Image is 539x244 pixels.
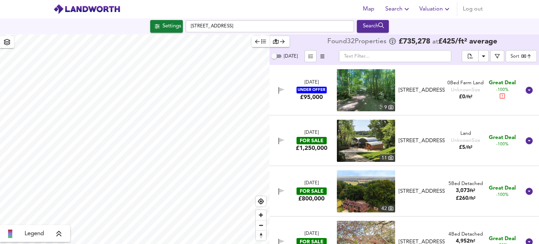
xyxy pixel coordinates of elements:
[448,231,483,238] div: 4 Bed Detached
[385,4,411,14] span: Search
[438,38,497,45] span: £ 425 / ft² average
[256,230,266,240] button: Reset bearing to north
[297,187,327,195] div: FOR SALE
[451,87,480,93] div: Unknown Size
[305,79,319,86] div: [DATE]
[337,170,395,212] img: property thumbnail
[451,130,480,137] div: Land
[463,4,483,14] span: Log out
[399,87,445,94] div: [STREET_ADDRESS]
[478,50,489,62] button: Download Results
[327,38,388,45] div: Found 32 Propert ies
[448,180,483,187] div: 5 Bed Detached
[451,137,480,144] div: Unknown Size
[456,188,470,193] span: 3,073
[269,166,539,217] div: [DATE]FOR SALE£800,000 property thumbnail 42 [STREET_ADDRESS]5Bed Detached3,073ft²£260/ft² Great ...
[284,54,298,59] span: [DATE]
[489,185,516,192] span: Great Deal
[489,79,516,87] span: Great Deal
[470,189,475,193] span: ft²
[380,205,395,212] div: 42
[305,130,319,136] div: [DATE]
[162,22,181,31] div: Settings
[460,2,486,16] button: Log out
[511,53,519,60] div: Sort
[399,137,445,145] div: [STREET_ADDRESS]
[382,2,414,16] button: Search
[489,235,516,243] span: Great Deal
[359,22,387,31] div: Search
[417,2,454,16] button: Valuation
[396,87,447,94] div: Killingan Wood, Sedlescombe, East Sussex, TN33 0PE
[298,195,325,203] div: £800,000
[337,120,395,162] img: property thumbnail
[380,154,395,162] div: 11
[465,95,472,99] span: / ft²
[339,50,451,62] input: Text Filter...
[305,231,319,237] div: [DATE]
[357,2,380,16] button: Map
[382,104,395,111] div: 9
[337,69,395,111] img: property thumbnail
[25,230,44,238] span: Legend
[337,120,395,162] a: property thumbnail 11
[53,4,120,14] img: logo
[337,170,395,212] a: property thumbnail 42
[470,239,475,244] span: ft²
[269,116,539,166] div: [DATE]FOR SALE£1,250,000 property thumbnail 11 [STREET_ADDRESS] LandUnknownSize£5/ft² Great Deal-...
[297,137,327,144] div: FOR SALE
[399,38,430,45] span: £ 735,278
[399,188,445,195] div: [STREET_ADDRESS]
[496,141,508,147] span: -100%
[506,50,537,62] div: Sort
[305,180,319,187] div: [DATE]
[300,93,323,101] div: £95,000
[496,192,508,198] span: -100%
[256,196,266,206] button: Find my location
[468,196,475,201] span: / ft²
[297,87,327,93] div: UNDER OFFER
[432,39,438,45] span: at
[269,65,539,116] div: [DATE]UNDER OFFER£95,000 property thumbnail 9 [STREET_ADDRESS]0Bed Farm LandUnknownSize£0/ft² Gre...
[489,134,516,141] span: Great Deal
[465,145,472,150] span: / ft²
[357,20,389,33] button: Search
[360,4,377,14] span: Map
[525,137,533,145] svg: Show Details
[447,80,484,86] div: 0 Bed Farm Land
[186,20,354,32] input: Enter a location...
[150,20,183,33] button: Settings
[357,20,389,33] div: Run Your Search
[462,50,489,62] div: split button
[296,144,327,152] div: £1,250,000
[396,188,447,195] div: Woodmans Green Road, Whatlington, TN33 0NX
[256,210,266,220] button: Zoom in
[150,20,183,33] div: Click to configure Search Settings
[496,87,508,93] span: -100%
[459,145,472,150] span: £ 5
[456,239,470,244] span: 4,952
[337,69,395,111] a: property thumbnail 9
[256,220,266,230] button: Zoom out
[459,94,472,100] span: £ 0
[525,187,533,196] svg: Show Details
[525,86,533,94] svg: Show Details
[419,4,451,14] span: Valuation
[456,196,475,201] span: £ 260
